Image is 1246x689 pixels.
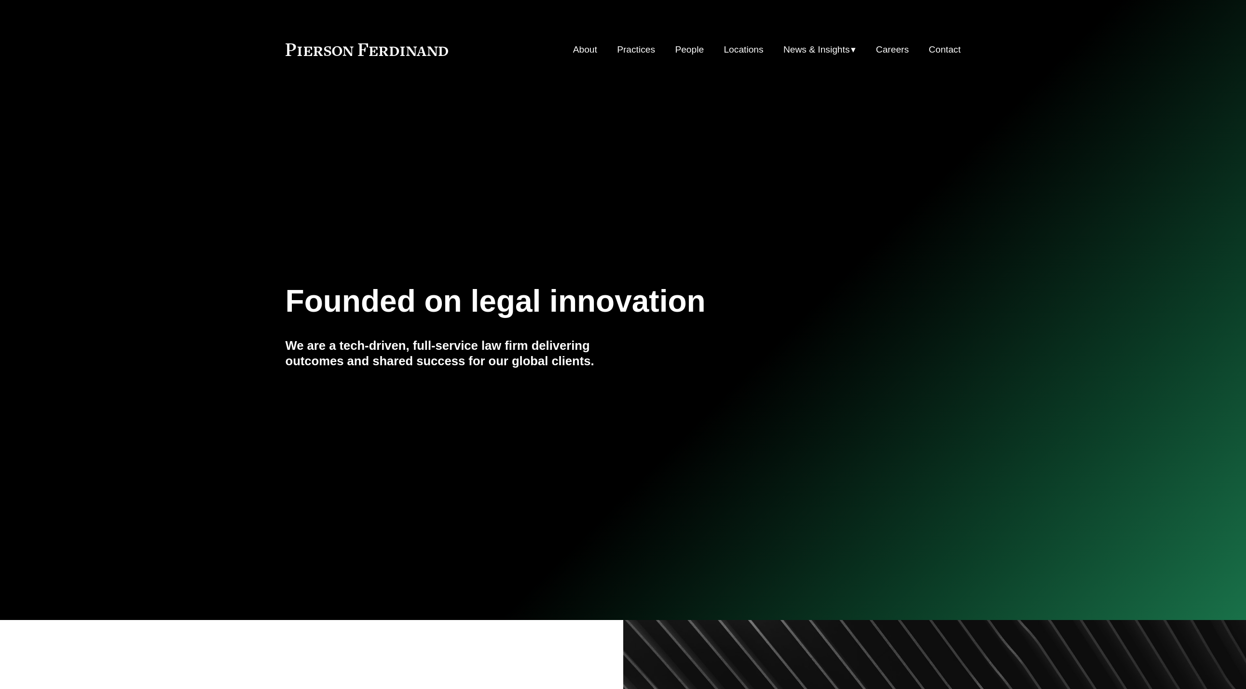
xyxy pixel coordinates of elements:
a: People [675,41,704,59]
h1: Founded on legal innovation [286,284,849,319]
a: Careers [876,41,909,59]
a: Contact [929,41,960,59]
a: Practices [617,41,655,59]
a: About [573,41,597,59]
h4: We are a tech-driven, full-service law firm delivering outcomes and shared success for our global... [286,338,623,369]
a: Locations [724,41,763,59]
a: folder dropdown [783,41,856,59]
span: News & Insights [783,41,850,58]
